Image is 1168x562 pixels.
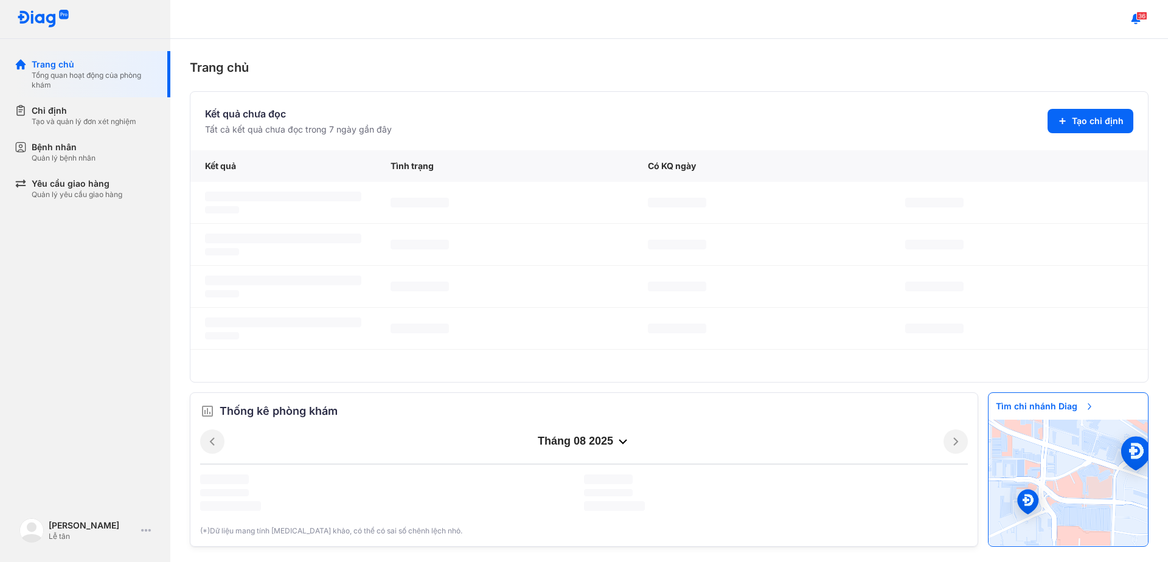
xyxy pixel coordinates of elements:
div: Lễ tân [49,532,136,541]
span: Thống kê phòng khám [220,403,338,420]
span: ‌ [391,240,449,249]
div: Trang chủ [190,58,1149,77]
span: ‌ [205,206,239,213]
span: ‌ [200,474,249,484]
img: logo [17,10,69,29]
span: ‌ [905,324,964,333]
span: ‌ [905,198,964,207]
span: ‌ [905,240,964,249]
div: Tình trạng [376,150,633,182]
div: Chỉ định [32,105,136,117]
span: ‌ [584,474,633,484]
span: ‌ [205,192,361,201]
span: ‌ [200,501,261,511]
div: Bệnh nhân [32,141,96,153]
span: ‌ [205,248,239,255]
span: ‌ [391,324,449,333]
span: ‌ [205,317,361,327]
div: Quản lý yêu cầu giao hàng [32,190,122,199]
div: tháng 08 2025 [224,434,944,449]
span: ‌ [205,234,361,243]
div: Quản lý bệnh nhân [32,153,96,163]
div: Trang chủ [32,58,156,71]
span: ‌ [648,240,706,249]
span: ‌ [205,290,239,297]
button: Tạo chỉ định [1048,109,1133,133]
span: ‌ [648,282,706,291]
img: order.5a6da16c.svg [200,404,215,418]
div: Yêu cầu giao hàng [32,178,122,190]
span: ‌ [648,324,706,333]
img: logo [19,518,44,543]
div: Tạo và quản lý đơn xét nghiệm [32,117,136,127]
div: Tất cả kết quả chưa đọc trong 7 ngày gần đây [205,123,392,136]
div: (*)Dữ liệu mang tính [MEDICAL_DATA] khảo, có thể có sai số chênh lệch nhỏ. [200,526,968,536]
span: ‌ [205,332,239,339]
span: ‌ [391,282,449,291]
span: ‌ [391,198,449,207]
span: ‌ [205,276,361,285]
span: ‌ [584,501,645,511]
div: Có KQ ngày [633,150,891,182]
span: ‌ [905,282,964,291]
span: Tạo chỉ định [1072,115,1124,127]
span: ‌ [200,489,249,496]
span: ‌ [648,198,706,207]
span: ‌ [584,489,633,496]
div: Kết quả [190,150,376,182]
span: 36 [1136,12,1147,20]
div: Kết quả chưa đọc [205,106,392,121]
div: [PERSON_NAME] [49,519,136,532]
span: Tìm chi nhánh Diag [989,393,1102,420]
div: Tổng quan hoạt động của phòng khám [32,71,156,90]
